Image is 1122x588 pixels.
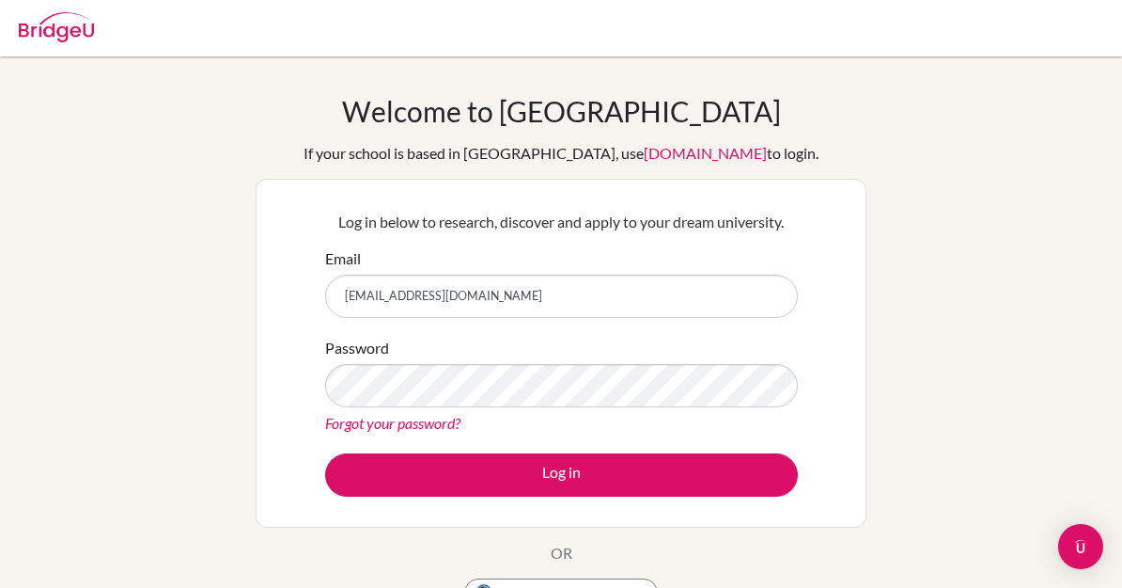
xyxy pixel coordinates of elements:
[551,542,572,564] p: OR
[19,12,94,42] img: Bridge-U
[325,211,798,233] p: Log in below to research, discover and apply to your dream university.
[1058,524,1103,569] div: Open Intercom Messenger
[644,144,767,162] a: [DOMAIN_NAME]
[325,337,389,359] label: Password
[325,414,460,432] a: Forgot your password?
[325,453,798,497] button: Log in
[304,142,818,165] div: If your school is based in [GEOGRAPHIC_DATA], use to login.
[325,247,361,270] label: Email
[342,94,781,128] h1: Welcome to [GEOGRAPHIC_DATA]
